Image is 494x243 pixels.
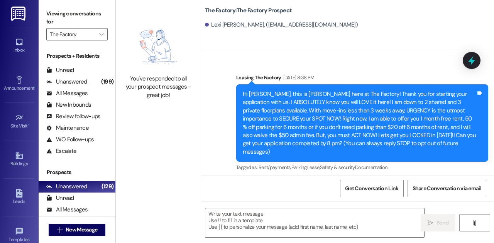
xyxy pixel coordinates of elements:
[50,28,95,40] input: All communities
[46,89,88,97] div: All Messages
[46,101,91,109] div: New Inbounds
[236,74,488,84] div: Leasing The Factory
[340,180,403,197] button: Get Conversation Link
[11,7,27,21] img: ResiDesk Logo
[99,76,115,88] div: (199)
[46,136,94,144] div: WO Follow-ups
[66,226,97,234] span: New Message
[236,162,488,173] div: Tagged as:
[28,122,29,127] span: •
[472,220,477,226] i: 
[46,78,87,86] div: Unanswered
[345,184,398,193] span: Get Conversation Link
[124,75,192,99] div: You've responded to all your prospect messages - great job!
[46,147,76,155] div: Escalate
[355,164,387,171] span: Documentation
[436,219,448,227] span: Send
[4,35,35,56] a: Inbox
[428,220,433,226] i: 
[100,181,115,193] div: (129)
[46,183,87,191] div: Unanswered
[4,149,35,170] a: Buildings
[281,74,315,82] div: [DATE] 8:38 PM
[39,168,115,176] div: Prospects
[205,21,358,29] div: Lexi [PERSON_NAME]. ([EMAIL_ADDRESS][DOMAIN_NAME])
[39,52,115,60] div: Prospects + Residents
[307,164,320,171] span: Lease ,
[259,164,291,171] span: Rent/payments ,
[205,7,292,15] b: The Factory: The Factory Prospect
[46,194,74,202] div: Unread
[46,112,100,121] div: Review follow-ups
[49,224,106,236] button: New Message
[99,31,103,37] i: 
[46,8,108,28] label: Viewing conversations for
[126,22,191,71] img: empty-state
[4,187,35,208] a: Leads
[413,184,481,193] span: Share Conversation via email
[421,214,455,231] button: Send
[57,227,63,233] i: 
[30,236,31,241] span: •
[243,90,476,156] div: Hi [PERSON_NAME], this is [PERSON_NAME] here at The Factory! Thank you for starting your applicat...
[34,84,36,90] span: •
[4,111,35,132] a: Site Visit •
[291,164,307,171] span: Parking ,
[320,164,355,171] span: Safety & security ,
[46,206,88,214] div: All Messages
[46,66,74,74] div: Unread
[46,124,89,132] div: Maintenance
[408,180,486,197] button: Share Conversation via email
